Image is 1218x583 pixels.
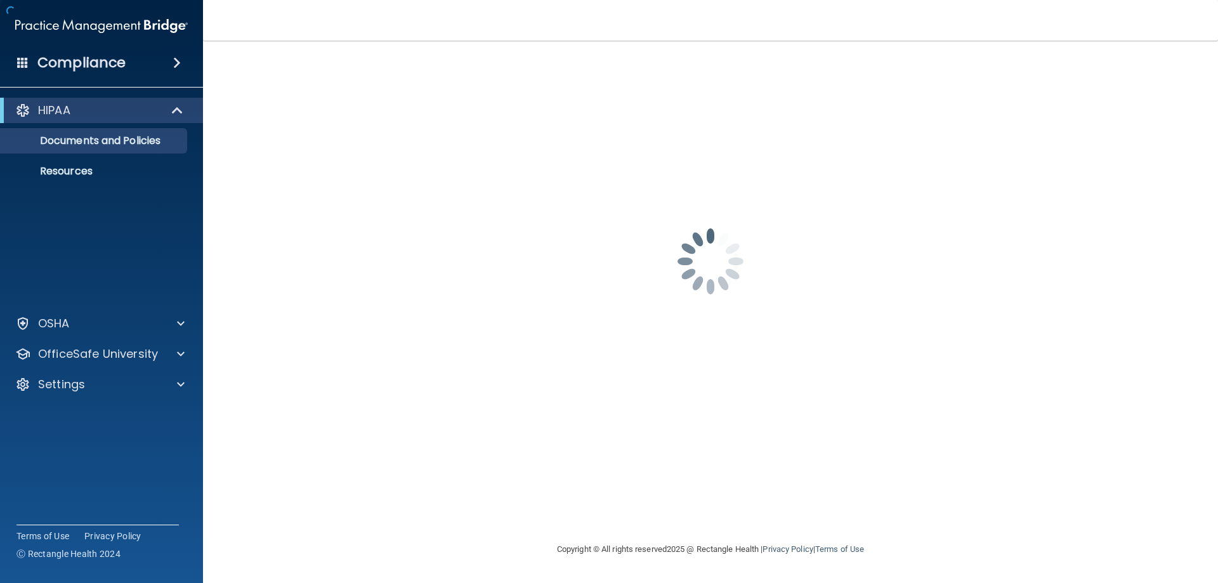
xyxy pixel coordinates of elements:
[16,547,121,560] span: Ⓒ Rectangle Health 2024
[38,316,70,331] p: OSHA
[763,544,813,554] a: Privacy Policy
[15,13,188,39] img: PMB logo
[815,544,864,554] a: Terms of Use
[38,103,70,118] p: HIPAA
[8,165,181,178] p: Resources
[38,346,158,362] p: OfficeSafe University
[999,493,1203,544] iframe: Drift Widget Chat Controller
[8,134,181,147] p: Documents and Policies
[37,54,126,72] h4: Compliance
[647,198,774,325] img: spinner.e123f6fc.gif
[16,530,69,542] a: Terms of Use
[38,377,85,392] p: Settings
[15,316,185,331] a: OSHA
[479,529,942,570] div: Copyright © All rights reserved 2025 @ Rectangle Health | |
[84,530,141,542] a: Privacy Policy
[15,103,184,118] a: HIPAA
[15,377,185,392] a: Settings
[15,346,185,362] a: OfficeSafe University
